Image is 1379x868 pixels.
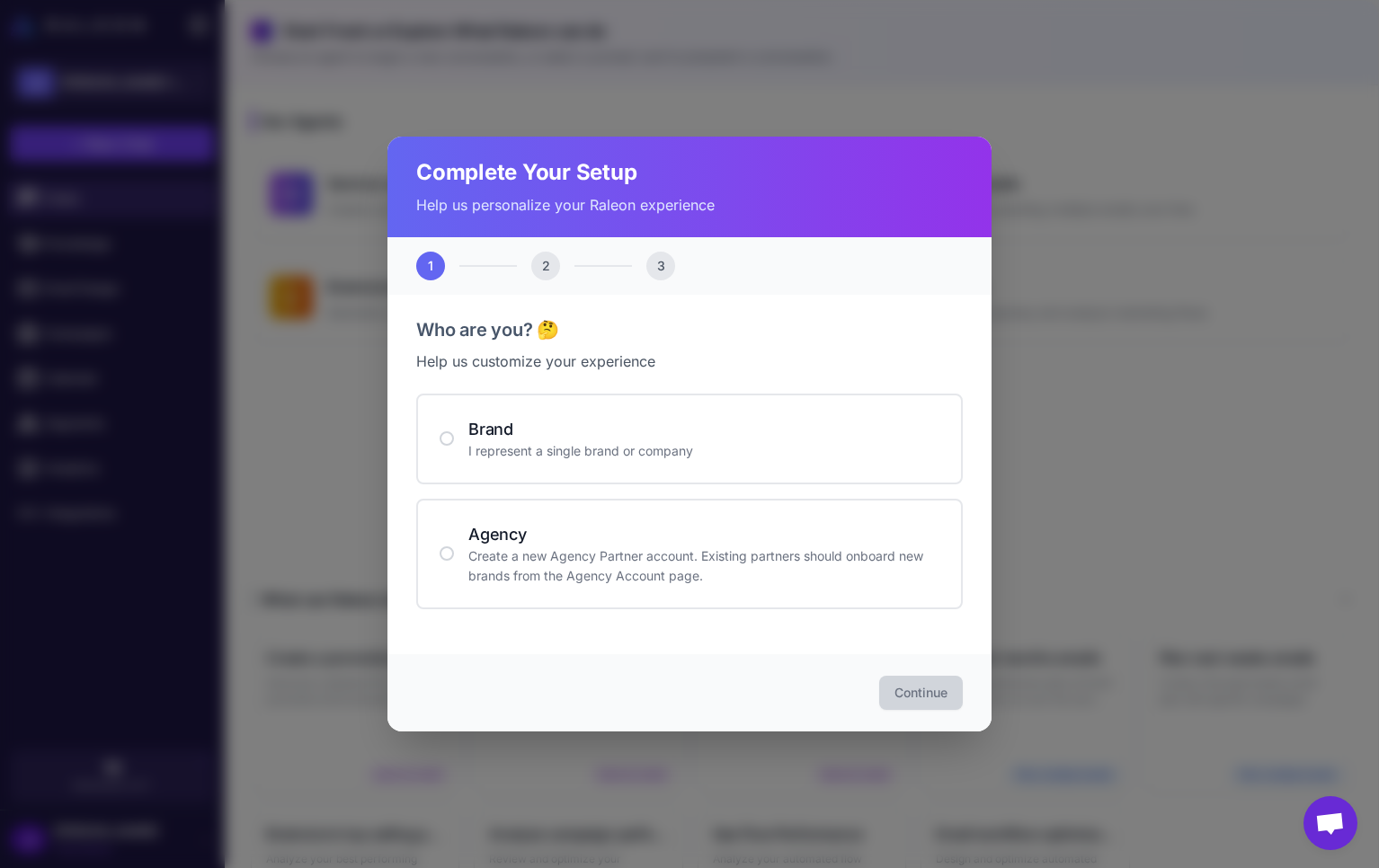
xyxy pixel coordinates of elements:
h4: Brand [468,417,939,441]
p: Help us personalize your Raleon experience [416,194,963,216]
p: Help us customize your experience [416,350,963,372]
p: Create a new Agency Partner account. Existing partners should onboard new brands from the Agency ... [468,546,939,586]
p: I represent a single brand or company [468,441,939,461]
span: Continue [894,684,948,702]
div: 1 [416,252,445,280]
button: Continue [879,676,963,710]
h4: Agency [468,522,939,546]
div: Open chat [1303,796,1357,850]
h3: Who are you? 🤔 [416,316,963,343]
div: 3 [646,252,675,280]
div: 2 [531,252,560,280]
h2: Complete Your Setup [416,158,963,187]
